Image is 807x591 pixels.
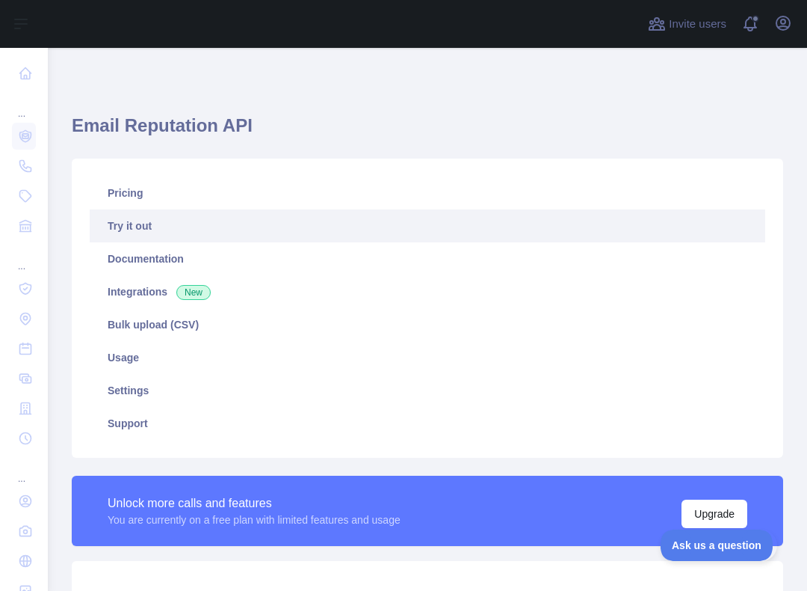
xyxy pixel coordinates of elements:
[669,16,726,33] span: Invite users
[90,177,765,209] a: Pricing
[12,242,36,272] div: ...
[90,275,765,308] a: Integrations New
[645,12,729,36] button: Invite users
[661,530,777,561] iframe: Toggle Customer Support
[12,455,36,485] div: ...
[90,374,765,407] a: Settings
[176,285,211,300] span: New
[90,407,765,440] a: Support
[90,209,765,242] a: Try it out
[72,114,783,150] h1: Email Reputation API
[108,494,401,512] div: Unlock more calls and features
[90,341,765,374] a: Usage
[90,242,765,275] a: Documentation
[681,500,747,528] button: Upgrade
[90,308,765,341] a: Bulk upload (CSV)
[12,90,36,120] div: ...
[108,512,401,527] div: You are currently on a free plan with limited features and usage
